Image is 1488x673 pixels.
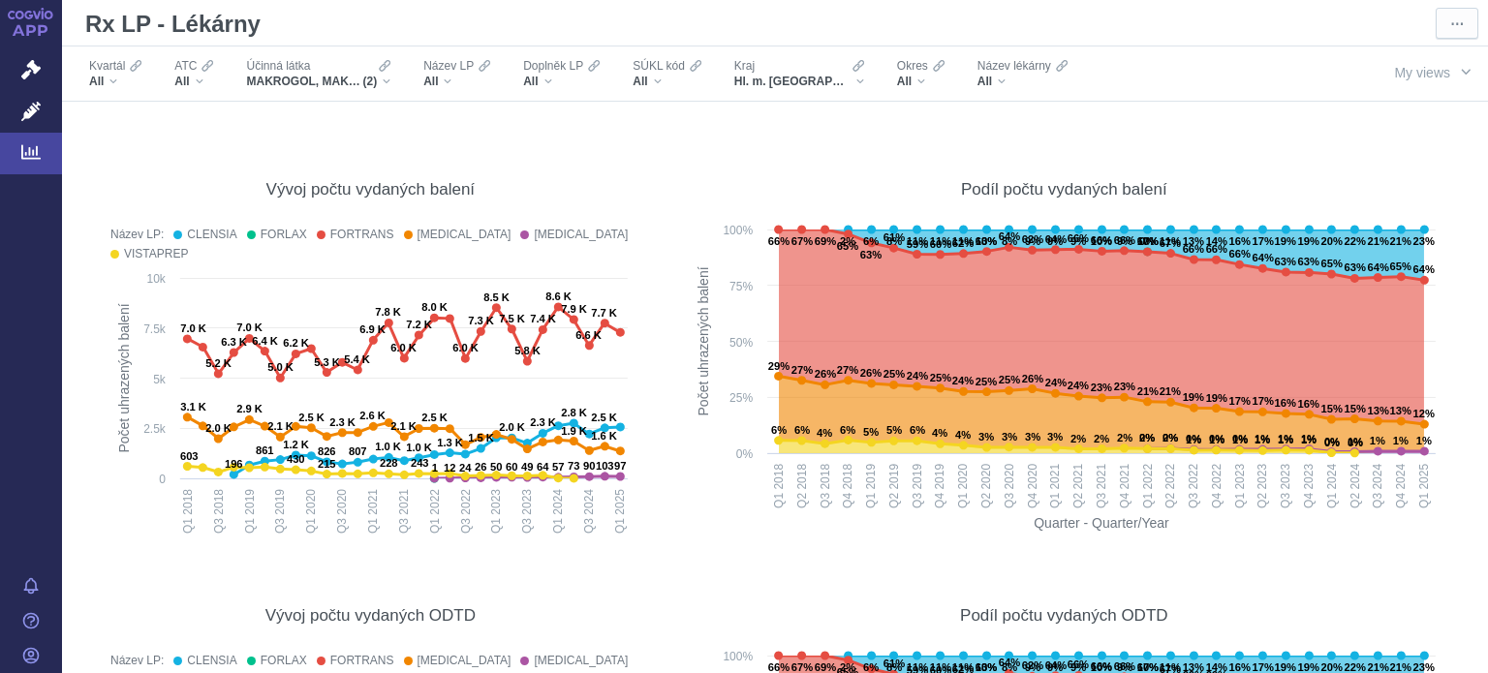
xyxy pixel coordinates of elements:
[318,445,336,457] text: 826
[1160,237,1181,249] text: 67%
[330,651,394,670] div: FORTRANS
[561,425,587,437] text: 1.9 K
[1047,431,1063,443] text: 3%
[791,661,813,673] text: 67%
[1114,660,1135,672] text: 66%
[406,319,432,330] text: 7.2 K
[1436,8,1478,39] button: More actions
[1368,661,1389,673] text: 21%
[883,658,905,669] text: 61%
[561,407,587,418] text: 2.8 K
[955,429,971,441] text: 4%
[1368,261,1389,273] text: 64%
[1022,233,1043,245] text: 62%
[1321,661,1343,673] text: 20%
[1301,433,1317,444] text: 1%
[860,249,882,260] text: 63%
[537,461,549,473] text: 64
[390,420,417,432] text: 2.1 K
[1068,380,1089,391] text: 24%
[1137,235,1159,247] text: 67%
[1368,235,1389,247] text: 21%
[1345,403,1366,414] text: 15%
[1253,395,1274,407] text: 17%
[1321,258,1343,269] text: 65%
[180,401,206,413] text: 3.1 K
[910,424,925,436] text: 6%
[414,53,500,94] div: Název LPAll
[247,651,307,670] button: FORLAX
[1114,381,1135,392] text: 23%
[444,462,455,474] text: 12
[236,403,263,414] text: 2.9 K
[180,450,199,462] text: 603
[1022,659,1043,671] text: 62%
[380,457,398,469] text: 228
[116,303,132,452] text: Počet uhrazených balení
[791,235,813,247] text: 67%
[1091,382,1112,393] text: 23%
[1348,437,1363,448] text: 0%
[330,225,394,244] div: FORTRANS
[968,53,1077,94] div: Název lékárnyAll
[514,345,541,356] text: 5.8 K
[768,661,790,673] text: 66%
[552,461,564,473] text: 57
[863,235,879,247] text: 6%
[432,462,438,474] text: 1
[77,4,271,43] div: Rx LP - Lékárny
[729,391,753,405] text: 25%
[1209,434,1224,445] text: 1%
[318,458,336,470] text: 215
[187,225,236,244] div: CLENSIA
[247,225,307,244] button: FORLAX
[961,179,1167,199] div: Podíl počtu vydaných balení
[1278,434,1293,445] text: 1%
[406,442,432,453] text: 1.0 K
[840,235,855,247] text: 2%
[1275,661,1296,673] text: 19%
[404,651,511,670] button: [MEDICAL_DATA]
[883,368,905,380] text: 25%
[817,427,832,439] text: 4%
[205,357,232,369] text: 5.2 K
[1232,434,1248,445] text: 1%
[999,657,1020,668] text: 64%
[530,313,556,324] text: 7.4 K
[530,416,556,428] text: 2.3 K
[165,53,223,94] div: ATCAll
[633,74,647,89] span: All
[1229,661,1251,673] text: 16%
[623,53,711,94] div: SÚKL kódAll
[575,329,602,341] text: 6.6 K
[723,224,753,237] text: 100%
[1368,405,1389,416] text: 13%
[1413,235,1435,247] text: 23%
[863,426,879,438] text: 5%
[1229,235,1251,247] text: 16%
[625,563,660,597] div: More actions
[1002,431,1017,443] text: 3%
[1434,563,1469,597] div: More actions
[1278,433,1293,444] text: 1%
[261,225,307,244] div: FORLAX
[173,225,236,244] button: CLENSIA
[283,337,309,349] text: 6.2 K
[1183,391,1204,403] text: 19%
[452,342,479,353] text: 6.0 K
[768,235,790,247] text: 66%
[1160,385,1181,397] text: 21%
[1183,243,1204,255] text: 66%
[1275,256,1296,267] text: 63%
[1253,661,1274,673] text: 17%
[411,457,429,469] text: 243
[591,430,617,442] text: 1.6 K
[423,74,438,89] span: All
[930,238,951,250] text: 60%
[246,58,310,74] span: Účinná látka
[1206,392,1227,404] text: 19%
[267,361,294,373] text: 5.0 K
[1324,436,1340,447] text: 0%
[1045,377,1067,388] text: 24%
[173,651,236,670] button: CLENSIA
